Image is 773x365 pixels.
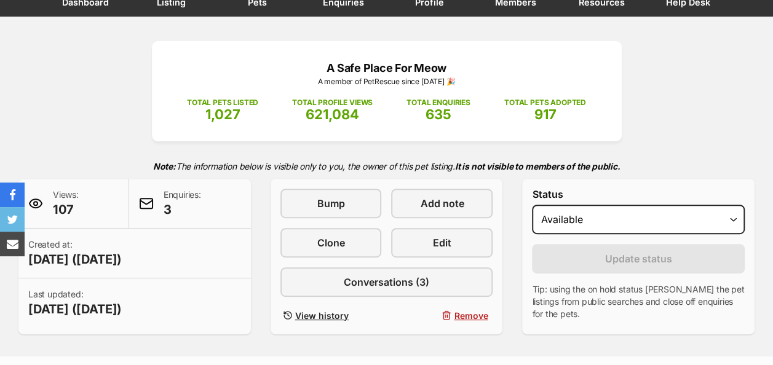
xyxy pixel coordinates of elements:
strong: It is not visible to members of the public. [455,161,620,171]
p: TOTAL PROFILE VIEWS [292,97,373,108]
a: Edit [391,228,493,257]
p: Tip: using the on hold status [PERSON_NAME] the pet listings from public searches and close off e... [532,283,745,320]
span: Update status [605,251,672,266]
span: 107 [53,201,79,218]
span: [DATE] ([DATE]) [28,251,122,268]
p: Views: [53,189,79,218]
span: 621,084 [306,106,359,122]
a: Clone [280,228,382,257]
p: TOTAL PETS ADOPTED [504,97,586,108]
p: The information below is visible only to you, the owner of this pet listing. [18,154,755,179]
button: Update status [532,244,745,273]
a: View history [280,307,382,324]
a: Bump [280,189,382,218]
p: Last updated: [28,288,122,318]
span: Remove [454,309,488,322]
span: Bump [317,196,345,211]
p: Enquiries: [164,189,201,218]
span: 917 [534,106,556,122]
a: Add note [391,189,493,218]
span: 3 [164,201,201,218]
span: View history [295,309,349,322]
span: Edit [433,235,451,250]
span: Add note [420,196,464,211]
label: Status [532,189,745,200]
p: Created at: [28,238,122,268]
span: [DATE] ([DATE]) [28,300,122,318]
span: Conversations (3) [344,275,429,289]
p: A member of PetRescue since [DATE] 🎉 [170,76,603,87]
button: Remove [391,307,493,324]
span: Clone [317,235,345,250]
a: Conversations (3) [280,267,493,297]
strong: Note: [153,161,176,171]
p: A Safe Place For Meow [170,60,603,76]
span: 1,027 [205,106,240,122]
span: 635 [426,106,451,122]
p: TOTAL ENQUIRIES [406,97,470,108]
p: TOTAL PETS LISTED [187,97,258,108]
